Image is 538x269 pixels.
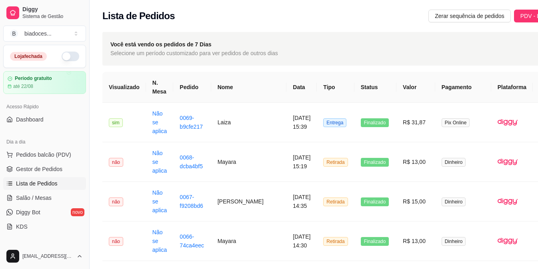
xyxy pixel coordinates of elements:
th: Pagamento [435,72,491,103]
img: diggy [498,231,518,251]
span: Gestor de Pedidos [16,165,62,173]
td: R$ 31,87 [396,103,435,142]
span: Diggy [22,6,83,13]
td: [DATE] 14:30 [286,221,317,261]
span: sim [109,118,123,127]
div: Catálogo [3,243,86,255]
td: [DATE] 15:39 [286,103,317,142]
a: KDS [3,220,86,233]
img: diggy [498,152,518,172]
a: Diggy Botnovo [3,206,86,219]
a: Não se aplica [152,189,167,213]
th: Valor [396,72,435,103]
span: Dinheiro [442,197,466,206]
td: [DATE] 14:35 [286,182,317,221]
span: B [10,30,18,38]
span: Pedidos balcão (PDV) [16,151,71,159]
span: não [109,158,123,167]
a: Gestor de Pedidos [3,163,86,175]
button: Alterar Status [62,52,79,61]
th: Pedido [173,72,211,103]
span: Finalizado [361,158,389,167]
button: [EMAIL_ADDRESS][DOMAIN_NAME] [3,247,86,266]
span: Selecione um período customizado para ver pedidos de outros dias [110,49,278,58]
span: Zerar sequência de pedidos [435,12,504,20]
span: não [109,237,123,246]
button: Zerar sequência de pedidos [428,10,511,22]
span: Pix Online [442,118,470,127]
th: Data [286,72,317,103]
a: Não se aplica [152,110,167,134]
td: [DATE] 15:19 [286,142,317,182]
span: Retirada [323,158,348,167]
a: DiggySistema de Gestão [3,3,86,22]
span: Dashboard [16,116,44,124]
article: Período gratuito [15,76,52,82]
button: Select a team [3,26,86,42]
a: 0066-74ca4eec [180,233,204,249]
span: não [109,197,123,206]
a: Não se aplica [152,229,167,253]
div: biadoces ... [24,30,52,38]
td: R$ 13,00 [396,142,435,182]
span: Finalizado [361,197,389,206]
img: diggy [498,191,518,211]
td: R$ 15,00 [396,182,435,221]
th: Plataforma [491,72,533,103]
div: Loja fechada [10,52,47,61]
td: [PERSON_NAME] [211,182,287,221]
a: Salão / Mesas [3,191,86,204]
span: [EMAIL_ADDRESS][DOMAIN_NAME] [22,253,73,259]
img: diggy [498,112,518,132]
span: Entrega [323,118,346,127]
span: Dinheiro [442,158,466,167]
span: KDS [16,223,28,231]
a: Lista de Pedidos [3,177,86,190]
td: Mayara [211,221,287,261]
a: Dashboard [3,113,86,126]
span: Salão / Mesas [16,194,52,202]
a: Período gratuitoaté 22/08 [3,71,86,94]
span: Retirada [323,197,348,206]
article: até 22/08 [13,83,33,90]
button: Pedidos balcão (PDV) [3,148,86,161]
span: Finalizado [361,118,389,127]
td: Laiza [211,103,287,142]
td: R$ 13,00 [396,221,435,261]
span: Sistema de Gestão [22,13,83,20]
td: Mayara [211,142,287,182]
a: 0067-f9208bd6 [180,194,203,209]
strong: Você está vendo os pedidos de 7 Dias [110,41,212,48]
span: Finalizado [361,237,389,246]
th: Tipo [317,72,354,103]
span: Diggy Bot [16,208,40,216]
span: Dinheiro [442,237,466,246]
a: 0069-b9cfe217 [180,115,203,130]
th: Nome [211,72,287,103]
th: Status [354,72,396,103]
a: Não se aplica [152,150,167,174]
th: Visualizado [102,72,146,103]
a: 0068-dcba4bf5 [180,154,203,169]
div: Dia a dia [3,135,86,148]
h2: Lista de Pedidos [102,10,175,22]
span: Retirada [323,237,348,246]
th: N. Mesa [146,72,174,103]
span: Lista de Pedidos [16,179,58,187]
div: Acesso Rápido [3,100,86,113]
